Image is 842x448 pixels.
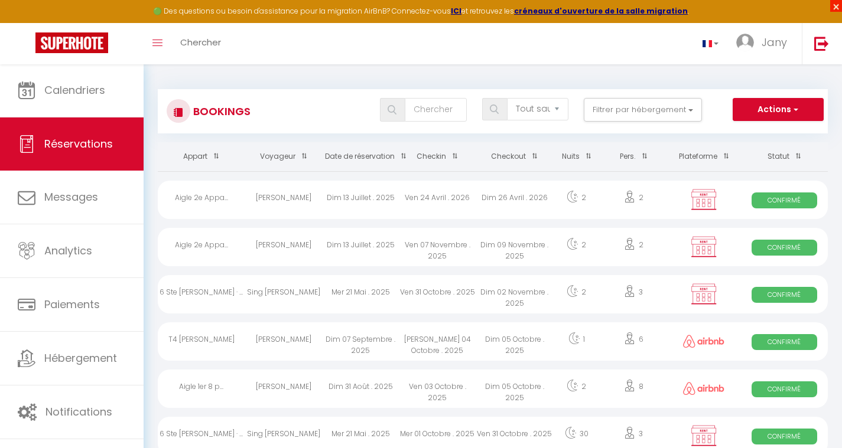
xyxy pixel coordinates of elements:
th: Sort by nights [553,142,600,171]
img: ... [736,34,754,51]
h3: Bookings [190,98,251,125]
a: Chercher [171,23,230,64]
span: Chercher [180,36,221,48]
th: Sort by guest [245,142,321,171]
input: Chercher [405,98,466,122]
button: Actions [733,98,824,122]
span: Hébergement [44,351,117,365]
a: créneaux d'ouverture de la salle migration [514,6,688,16]
span: Paiements [44,297,100,312]
span: Jany [762,35,787,50]
img: Super Booking [35,32,108,53]
th: Sort by checkout [476,142,553,171]
span: Messages [44,189,98,204]
span: Analytics [44,243,92,258]
span: Calendriers [44,83,105,97]
th: Sort by booking date [322,142,399,171]
th: Sort by status [741,142,828,171]
th: Sort by rentals [158,142,245,171]
button: Filtrer par hébergement [584,98,702,122]
th: Sort by checkin [399,142,476,171]
img: logout [814,36,829,51]
span: Réservations [44,136,113,151]
span: Notifications [45,404,112,419]
th: Sort by channel [667,142,741,171]
a: ... Jany [727,23,802,64]
th: Sort by people [600,142,667,171]
a: ICI [451,6,461,16]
